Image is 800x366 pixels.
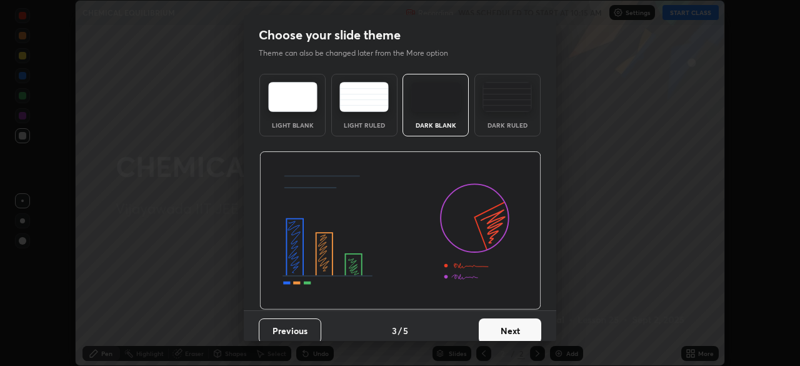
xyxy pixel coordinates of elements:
img: lightRuledTheme.5fabf969.svg [339,82,389,112]
button: Previous [259,318,321,343]
img: lightTheme.e5ed3b09.svg [268,82,317,112]
h4: 3 [392,324,397,337]
div: Dark Ruled [482,122,532,128]
div: Light Ruled [339,122,389,128]
h2: Choose your slide theme [259,27,401,43]
div: Dark Blank [411,122,461,128]
p: Theme can also be changed later from the More option [259,48,461,59]
h4: 5 [403,324,408,337]
img: darkTheme.f0cc69e5.svg [411,82,461,112]
button: Next [479,318,541,343]
img: darkRuledTheme.de295e13.svg [482,82,532,112]
div: Light Blank [267,122,317,128]
h4: / [398,324,402,337]
img: darkThemeBanner.d06ce4a2.svg [259,151,541,310]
